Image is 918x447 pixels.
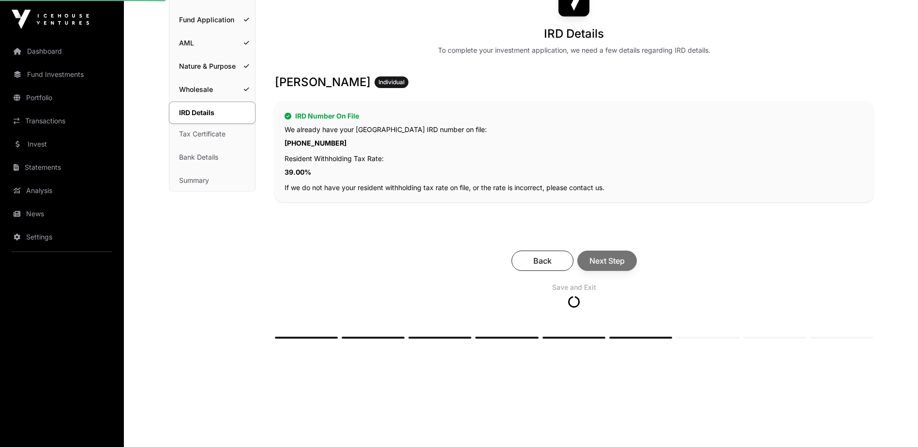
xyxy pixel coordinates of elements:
[512,251,573,271] button: Back
[285,111,864,121] h2: IRD Number On File
[8,203,116,224] a: News
[169,147,255,168] a: Bank Details
[285,167,864,177] p: 39.00%
[12,10,89,29] img: Icehouse Ventures Logo
[285,183,864,193] p: If we do not have your resident withholding tax rate on file, or the rate is incorrect, please co...
[8,157,116,178] a: Statements
[169,79,255,100] a: Wholesale
[169,170,255,191] a: Summary
[438,45,710,55] div: To complete your investment application, we need a few details regarding IRD details.
[8,41,116,62] a: Dashboard
[8,87,116,108] a: Portfolio
[169,9,255,30] a: Fund Application
[870,401,918,447] iframe: Chat Widget
[285,154,864,164] p: Resident Withholding Tax Rate:
[285,138,864,148] p: [PHONE_NUMBER]
[8,226,116,248] a: Settings
[544,26,604,42] h1: IRD Details
[169,102,256,124] a: IRD Details
[169,123,255,145] a: Tax Certificate
[285,125,864,134] p: We already have your [GEOGRAPHIC_DATA] IRD number on file:
[524,255,561,267] span: Back
[378,78,405,86] span: Individual
[275,74,873,90] h3: [PERSON_NAME]
[8,180,116,201] a: Analysis
[8,64,116,85] a: Fund Investments
[8,134,116,155] a: Invest
[169,32,255,54] a: AML
[8,110,116,132] a: Transactions
[169,56,255,77] a: Nature & Purpose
